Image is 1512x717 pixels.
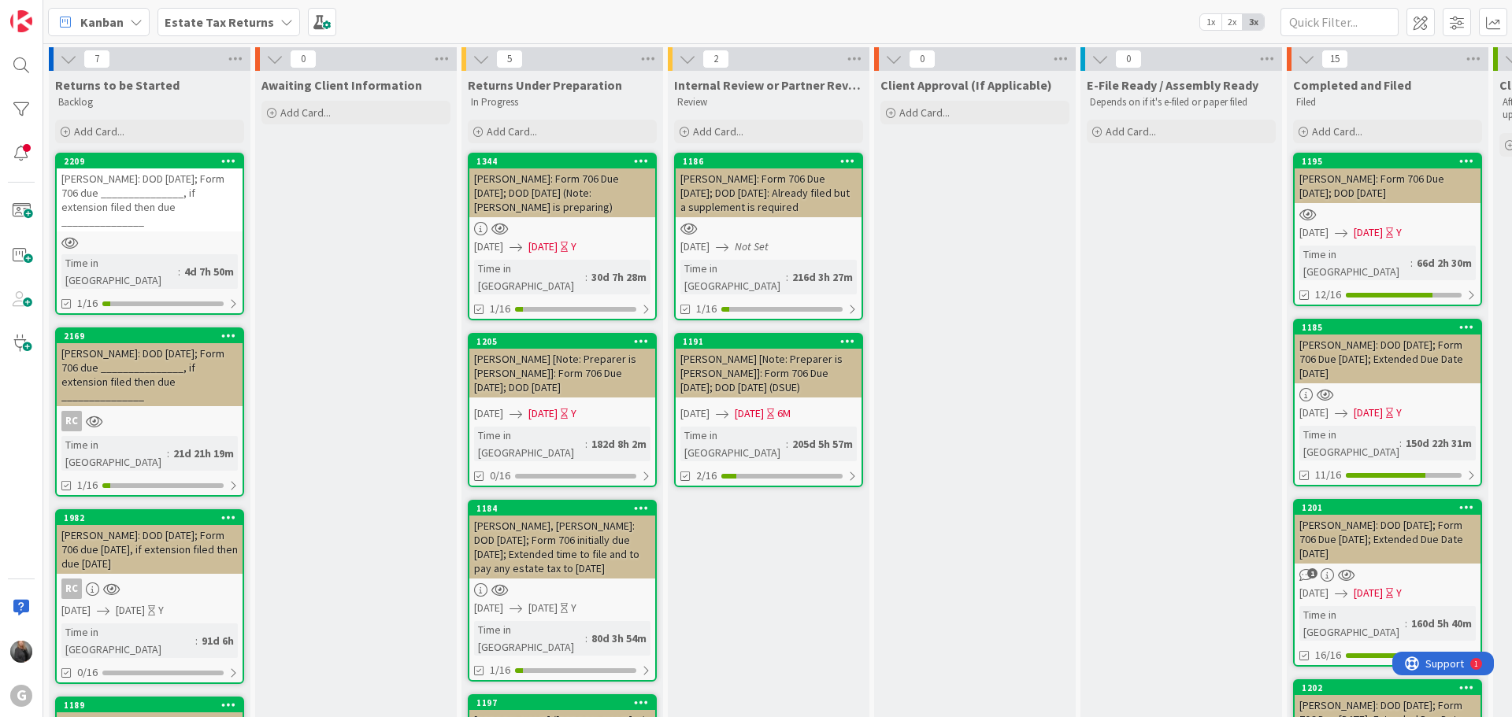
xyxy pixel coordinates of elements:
div: 21d 21h 19m [169,445,238,462]
div: 30d 7h 28m [587,268,650,286]
div: 1982[PERSON_NAME]: DOD [DATE]; Form 706 due [DATE], if extension filed then due [DATE] [57,511,243,574]
div: 1191 [676,334,862,349]
div: 182d 8h 2m [587,435,650,453]
span: 1/16 [490,301,510,317]
div: 1189 [64,700,243,711]
div: RC [57,411,243,431]
div: 1185 [1302,322,1480,333]
p: Backlog [58,96,241,109]
p: Filed [1296,96,1479,109]
span: 15 [1321,50,1348,68]
img: BS [10,641,32,663]
span: Support [33,2,72,21]
span: Add Card... [1106,124,1156,139]
div: Y [1396,405,1402,421]
div: 1205 [469,334,655,349]
span: [DATE] [1299,224,1329,241]
a: 2169[PERSON_NAME]: DOD [DATE]; Form 706 due _______________, if extension filed then due ________... [55,327,244,497]
div: 1344 [476,156,655,167]
span: [DATE] [680,238,710,255]
a: 1191[PERSON_NAME] [Note: Preparer is [PERSON_NAME]]: Form 706 Due [DATE]; DOD [DATE] (DSUE)[DATE]... [674,333,863,487]
span: 0/16 [490,468,510,484]
p: Depends on if it's e-filed or paper filed [1090,96,1273,109]
div: Y [571,405,576,422]
div: 1191[PERSON_NAME] [Note: Preparer is [PERSON_NAME]]: Form 706 Due [DATE]; DOD [DATE] (DSUE) [676,334,862,397]
div: 1344 [469,154,655,168]
div: 1185 [1295,320,1480,334]
a: 2209[PERSON_NAME]: DOD [DATE]; Form 706 due _______________, if extension filed then due ________... [55,153,244,315]
div: RC [61,578,82,599]
div: 1197 [469,696,655,710]
div: Y [571,238,576,255]
a: 1186[PERSON_NAME]: Form 706 Due [DATE]; DOD [DATE]: Already filed but a supplement is required[DA... [674,153,863,320]
div: G [10,685,32,707]
span: : [786,268,788,286]
span: Add Card... [693,124,743,139]
div: Time in [GEOGRAPHIC_DATA] [1299,246,1410,280]
div: 1201[PERSON_NAME]: DOD [DATE]; Form 706 Due [DATE]; Extended Due Date [DATE] [1295,501,1480,564]
div: Y [158,602,164,619]
div: 1344[PERSON_NAME]: Form 706 Due [DATE]; DOD [DATE] (Note: [PERSON_NAME] is preparing) [469,154,655,217]
div: 4d 7h 50m [180,263,238,280]
span: [DATE] [1354,585,1383,601]
span: 3x [1243,14,1264,30]
div: Time in [GEOGRAPHIC_DATA] [61,623,195,658]
b: Estate Tax Returns [165,14,274,30]
span: 16/16 [1315,647,1341,663]
span: Add Card... [487,124,537,139]
span: [DATE] [1299,405,1329,421]
div: 2209 [57,154,243,168]
div: 2209[PERSON_NAME]: DOD [DATE]; Form 706 due _______________, if extension filed then due ________... [57,154,243,231]
span: Completed and Filed [1293,77,1411,93]
span: [DATE] [528,238,558,255]
div: 66d 2h 30m [1413,254,1476,272]
div: 2169 [57,329,243,343]
div: 1202 [1302,682,1480,693]
div: 1982 [64,512,243,523]
span: [DATE] [528,600,558,616]
span: 2 [702,50,729,68]
div: 1202 [1295,681,1480,695]
span: : [178,263,180,280]
a: 1982[PERSON_NAME]: DOD [DATE]; Form 706 due [DATE], if extension filed then due [DATE]RC[DATE][DA... [55,509,244,684]
span: [DATE] [1354,405,1383,421]
span: Kanban [80,13,124,31]
a: 1195[PERSON_NAME]: Form 706 Due [DATE]; DOD [DATE][DATE][DATE]YTime in [GEOGRAPHIC_DATA]:66d 2h 3... [1293,153,1482,306]
p: In Progress [471,96,654,109]
span: [DATE] [680,405,710,422]
div: 6M [777,405,791,422]
div: [PERSON_NAME]: Form 706 Due [DATE]; DOD [DATE]: Already filed but a supplement is required [676,168,862,217]
span: 5 [496,50,523,68]
div: [PERSON_NAME]: Form 706 Due [DATE]; DOD [DATE] (Note: [PERSON_NAME] is preparing) [469,168,655,217]
span: : [585,268,587,286]
span: [DATE] [61,602,91,619]
a: 1185[PERSON_NAME]: DOD [DATE]; Form 706 Due [DATE]; Extended Due Date [DATE][DATE][DATE]YTime in ... [1293,319,1482,486]
div: Y [1396,224,1402,241]
div: 160d 5h 40m [1407,615,1476,632]
a: 1205[PERSON_NAME] [Note: Preparer is [PERSON_NAME]]: Form 706 Due [DATE]; DOD [DATE][DATE][DATE]Y... [468,333,657,487]
div: 1195 [1302,156,1480,167]
a: 1344[PERSON_NAME]: Form 706 Due [DATE]; DOD [DATE] (Note: [PERSON_NAME] is preparing)[DATE][DATE]... [468,153,657,320]
span: : [585,630,587,647]
div: 150d 22h 31m [1402,434,1476,452]
div: Time in [GEOGRAPHIC_DATA] [474,260,585,294]
span: 1 [1307,568,1317,578]
div: 1195[PERSON_NAME]: Form 706 Due [DATE]; DOD [DATE] [1295,154,1480,203]
div: 1201 [1295,501,1480,515]
div: [PERSON_NAME] [Note: Preparer is [PERSON_NAME]]: Form 706 Due [DATE]; DOD [DATE] [469,349,655,397]
input: Quick Filter... [1280,8,1399,36]
div: 1186 [676,154,862,168]
div: 1 [82,6,86,19]
div: Time in [GEOGRAPHIC_DATA] [61,436,167,471]
span: Client Approval (If Applicable) [880,77,1052,93]
div: [PERSON_NAME]: DOD [DATE]; Form 706 due [DATE], if extension filed then due [DATE] [57,525,243,574]
div: [PERSON_NAME] [Note: Preparer is [PERSON_NAME]]: Form 706 Due [DATE]; DOD [DATE] (DSUE) [676,349,862,397]
div: Time in [GEOGRAPHIC_DATA] [680,427,786,461]
div: 91d 6h [198,632,238,649]
div: 1189 [57,698,243,712]
span: 2x [1221,14,1243,30]
div: [PERSON_NAME]: Form 706 Due [DATE]; DOD [DATE] [1295,168,1480,203]
span: [DATE] [474,405,503,422]
div: 1205[PERSON_NAME] [Note: Preparer is [PERSON_NAME]]: Form 706 Due [DATE]; DOD [DATE] [469,334,655,397]
a: 1201[PERSON_NAME]: DOD [DATE]; Form 706 Due [DATE]; Extended Due Date [DATE][DATE][DATE]YTime in ... [1293,499,1482,667]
